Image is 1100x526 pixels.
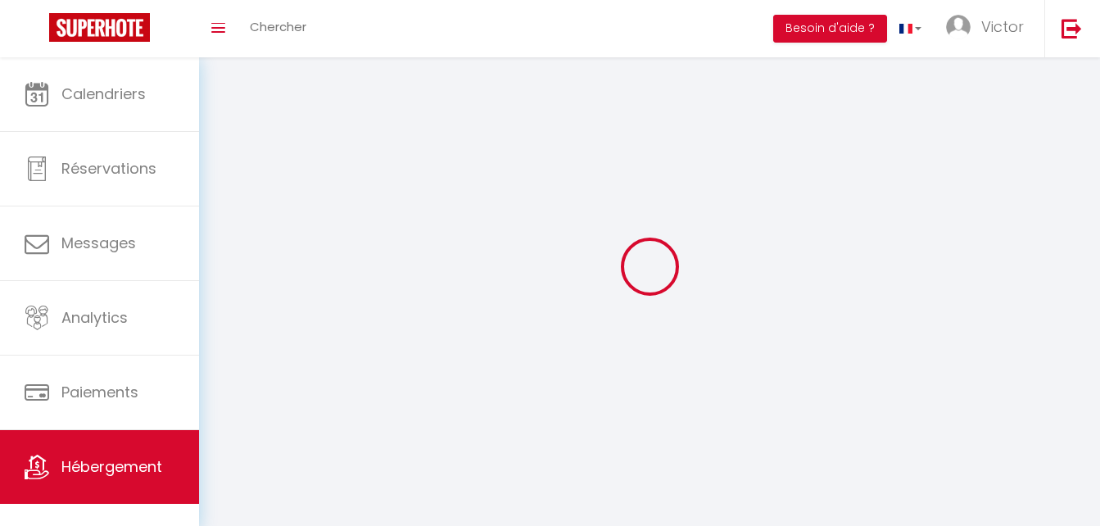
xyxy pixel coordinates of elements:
[61,233,136,253] span: Messages
[981,16,1024,37] span: Victor
[773,15,887,43] button: Besoin d'aide ?
[250,18,306,35] span: Chercher
[61,158,156,179] span: Réservations
[61,307,128,328] span: Analytics
[61,84,146,104] span: Calendriers
[61,382,138,402] span: Paiements
[946,15,971,39] img: ...
[49,13,150,42] img: Super Booking
[61,456,162,477] span: Hébergement
[1062,18,1082,39] img: logout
